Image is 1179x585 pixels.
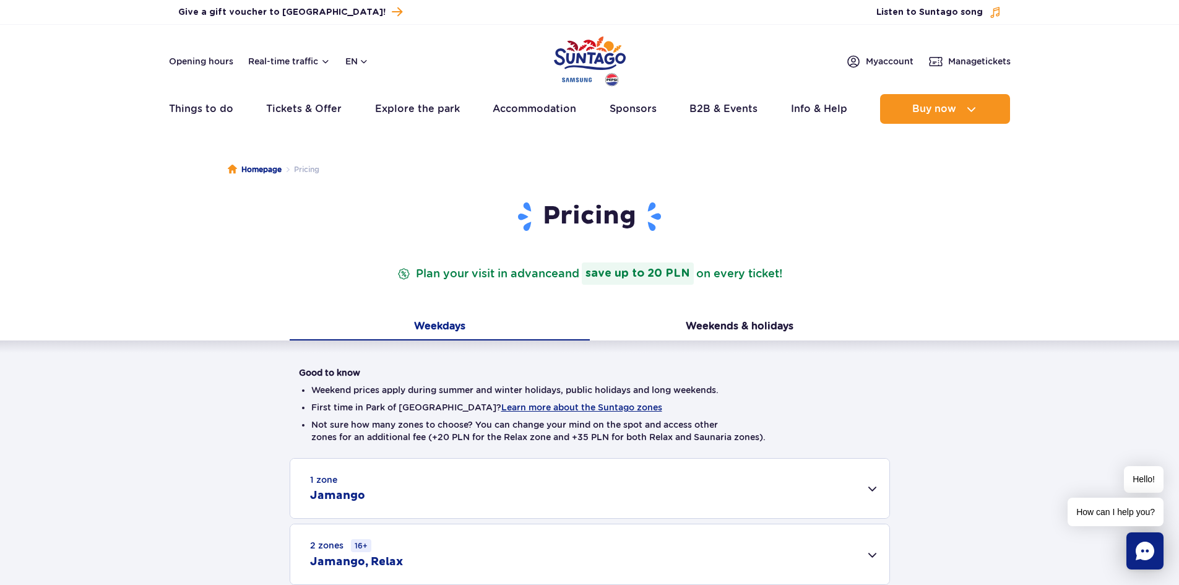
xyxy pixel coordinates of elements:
h2: Jamango, Relax [310,555,403,570]
li: Weekend prices apply during summer and winter holidays, public holidays and long weekends. [311,384,868,396]
span: Buy now [912,103,956,115]
a: Info & Help [791,94,847,124]
span: Manage tickets [948,55,1011,67]
a: Myaccount [846,54,913,69]
span: Listen to Suntago song [876,6,983,19]
li: Not sure how many zones to choose? You can change your mind on the spot and access other zones fo... [311,418,868,443]
a: Sponsors [610,94,657,124]
p: Plan your visit in advance on every ticket! [395,262,785,285]
li: First time in Park of [GEOGRAPHIC_DATA]? [311,401,868,414]
a: Opening hours [169,55,233,67]
button: en [345,55,369,67]
a: Things to do [169,94,233,124]
button: Listen to Suntago song [876,6,1001,19]
span: My account [866,55,913,67]
a: Explore the park [375,94,460,124]
button: Real-time traffic [248,56,330,66]
button: Buy now [880,94,1010,124]
a: Give a gift voucher to [GEOGRAPHIC_DATA]! [178,4,402,20]
strong: Good to know [299,368,360,378]
h2: Jamango [310,488,365,503]
small: 2 zones [310,539,371,552]
a: Park of Poland [554,31,626,88]
h1: Pricing [299,201,881,233]
strong: save up to 20 PLN [582,262,694,285]
a: Homepage [228,163,282,176]
span: Give a gift voucher to [GEOGRAPHIC_DATA]! [178,6,386,19]
a: Accommodation [493,94,576,124]
button: Learn more about the Suntago zones [501,402,662,412]
span: Hello! [1124,466,1164,493]
div: Chat [1126,532,1164,570]
a: Tickets & Offer [266,94,342,124]
a: Managetickets [928,54,1011,69]
span: How can I help you? [1068,498,1164,526]
a: B2B & Events [689,94,758,124]
small: 1 zone [310,474,337,486]
button: Weekdays [290,314,590,340]
button: Weekends & holidays [590,314,890,340]
small: 16+ [351,539,371,552]
li: Pricing [282,163,319,176]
